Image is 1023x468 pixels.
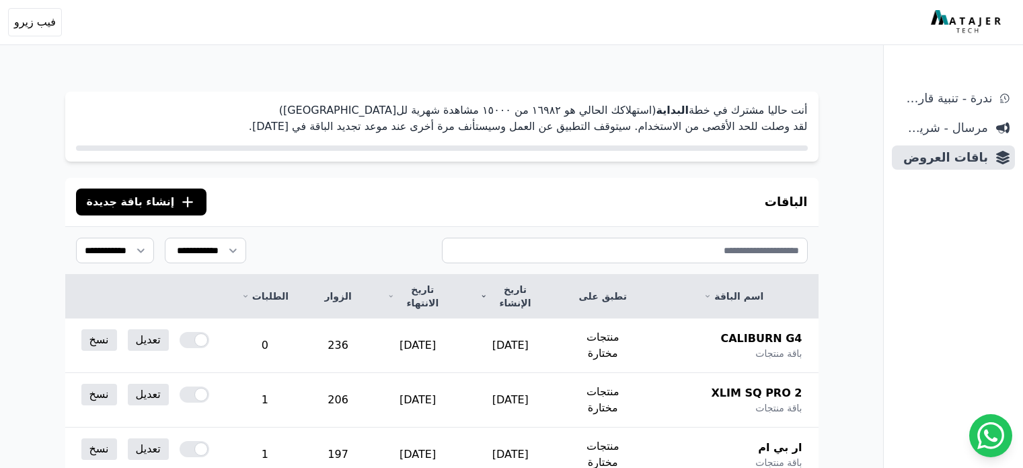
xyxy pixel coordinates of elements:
[305,373,371,428] td: 206
[556,319,649,373] td: منتجات مختارة
[87,194,175,210] span: إنشاء باقة جديدة
[81,384,117,405] a: نسخ
[720,331,802,347] span: CALIBURN G4
[480,283,540,310] a: تاريخ الإنشاء
[371,319,464,373] td: [DATE]
[931,10,1004,34] img: MatajerTech Logo
[128,438,169,460] a: تعديل
[305,319,371,373] td: 236
[305,275,371,319] th: الزوار
[665,290,802,303] a: اسم الباقة
[897,148,988,167] span: باقات العروض
[225,319,305,373] td: 0
[897,119,988,137] span: مرسال - شريط دعاية
[755,347,802,360] span: باقة منتجات
[556,373,649,428] td: منتجات مختارة
[556,275,649,319] th: تطبق على
[711,385,802,401] span: XLIM SQ PRO 2
[225,373,305,428] td: 1
[8,8,62,36] button: فيب زيرو
[14,14,56,30] span: فيب زيرو
[758,440,802,456] span: ار بي ام
[81,329,117,351] a: نسخ
[897,89,992,108] span: ندرة - تنبية قارب علي النفاذ
[464,319,556,373] td: [DATE]
[76,189,207,215] button: إنشاء باقة جديدة
[128,384,169,405] a: تعديل
[76,102,808,135] p: أنت حاليا مشترك في خطة (استهلاكك الحالي هو ١٦٩٨٢ من ١٥۰۰۰ مشاهدة شهرية لل[GEOGRAPHIC_DATA]) لقد و...
[371,373,464,428] td: [DATE]
[81,438,117,460] a: نسخ
[241,290,289,303] a: الطلبات
[464,373,556,428] td: [DATE]
[128,329,169,351] a: تعديل
[656,104,688,116] strong: البداية
[755,401,802,415] span: باقة منتجات
[765,193,808,211] h3: الباقات
[387,283,448,310] a: تاريخ الانتهاء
